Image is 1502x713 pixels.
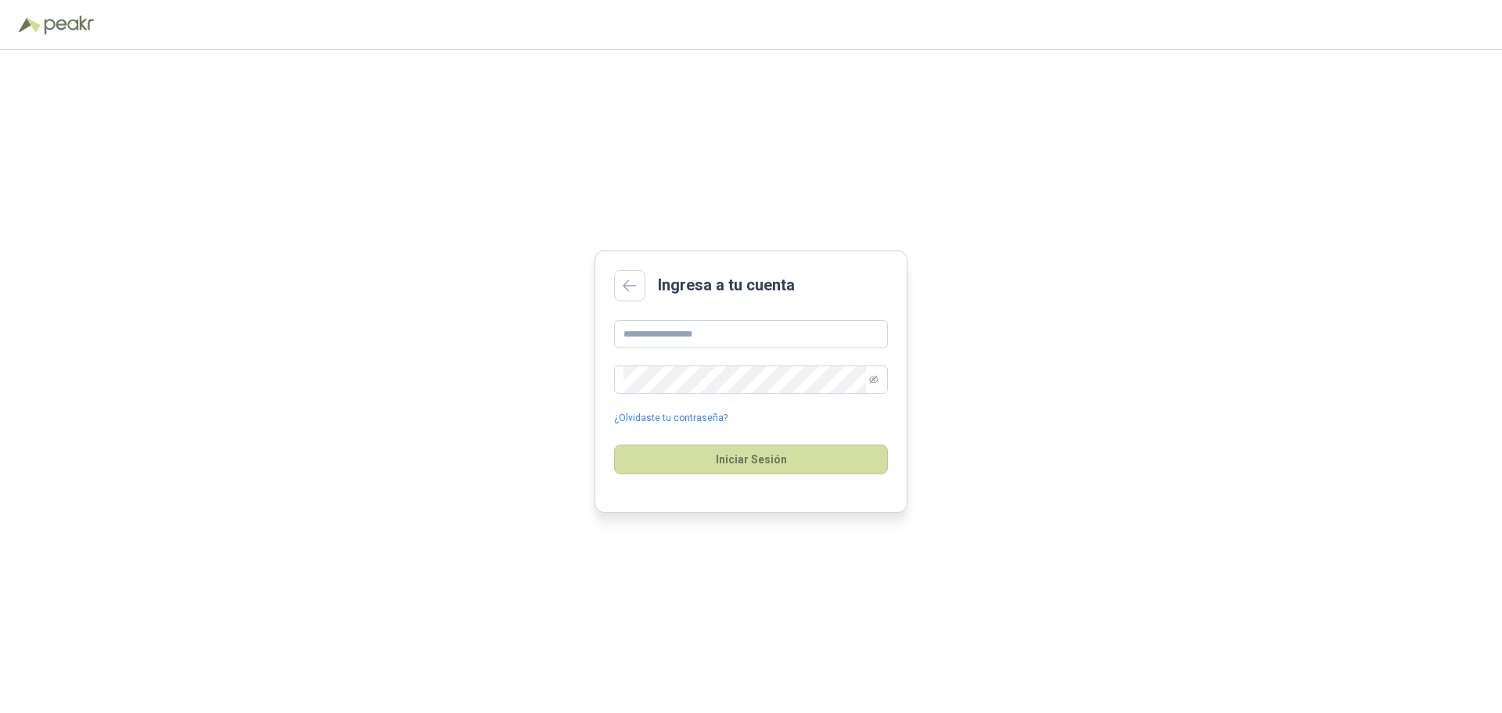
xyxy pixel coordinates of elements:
a: ¿Olvidaste tu contraseña? [614,411,728,426]
h2: Ingresa a tu cuenta [658,273,795,297]
span: eye-invisible [869,375,879,384]
button: Iniciar Sesión [614,445,888,474]
img: Peakr [44,16,94,34]
img: Logo [19,17,41,33]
